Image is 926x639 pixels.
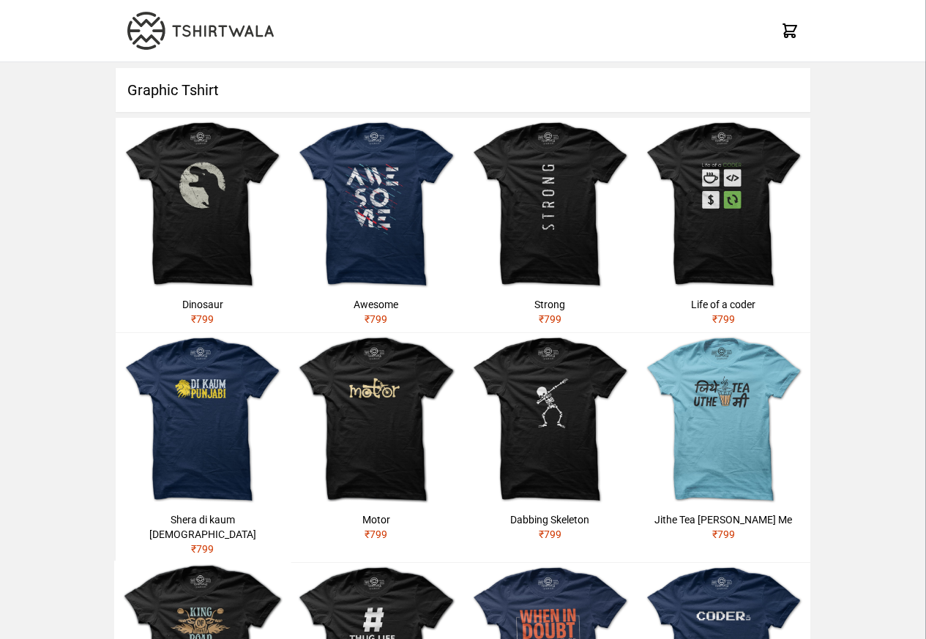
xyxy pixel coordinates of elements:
[539,313,561,325] span: ₹ 799
[463,333,637,548] a: Dabbing Skeleton₹799
[539,528,561,540] span: ₹ 799
[295,297,457,312] div: Awesome
[637,333,810,548] a: Jithe Tea [PERSON_NAME] Me₹799
[463,333,637,507] img: skeleton-dabbing.jpg
[637,333,810,507] img: jithe-tea-uthe-me.jpg
[637,118,810,332] a: Life of a coder₹799
[463,118,637,332] a: Strong₹799
[637,118,810,291] img: life-of-a-coder.jpg
[191,543,214,555] span: ₹ 799
[712,528,735,540] span: ₹ 799
[191,313,214,325] span: ₹ 799
[116,68,810,112] h1: Graphic Tshirt
[116,333,289,507] img: shera-di-kaum-punjabi-1.jpg
[365,313,387,325] span: ₹ 799
[289,333,463,507] img: motor.jpg
[122,512,283,542] div: Shera di kaum [DEMOGRAPHIC_DATA]
[289,118,463,332] a: Awesome₹799
[116,118,289,291] img: dinosaur.jpg
[116,118,289,332] a: Dinosaur₹799
[289,118,463,291] img: awesome.jpg
[712,313,735,325] span: ₹ 799
[643,297,804,312] div: Life of a coder
[122,297,283,312] div: Dinosaur
[463,118,637,291] img: strong.jpg
[127,12,274,50] img: TW-LOGO-400-104.png
[295,512,457,527] div: Motor
[469,512,631,527] div: Dabbing Skeleton
[365,528,387,540] span: ₹ 799
[643,512,804,527] div: Jithe Tea [PERSON_NAME] Me
[116,333,289,562] a: Shera di kaum [DEMOGRAPHIC_DATA]₹799
[469,297,631,312] div: Strong
[289,333,463,548] a: Motor₹799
